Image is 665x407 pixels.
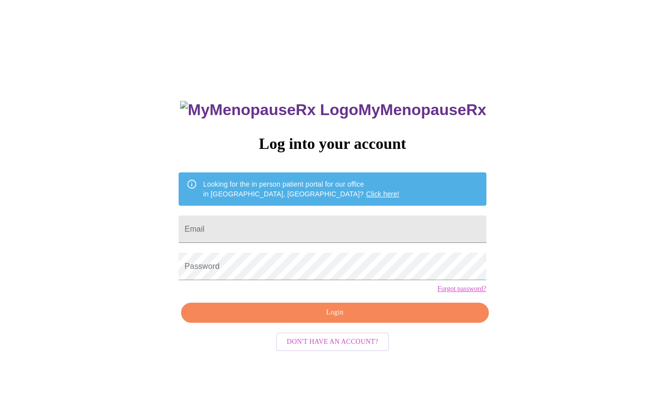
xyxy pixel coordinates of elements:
div: Looking for the in person patient portal for our office in [GEOGRAPHIC_DATA], [GEOGRAPHIC_DATA]? [203,175,399,203]
span: Login [192,307,477,319]
a: Forgot password? [437,285,486,293]
a: Click here! [366,190,399,198]
img: MyMenopauseRx Logo [180,101,358,119]
h3: Log into your account [179,135,486,153]
h3: MyMenopauseRx [180,101,486,119]
button: Login [181,303,488,323]
button: Don't have an account? [276,333,389,352]
a: Don't have an account? [274,337,391,345]
span: Don't have an account? [287,336,378,348]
